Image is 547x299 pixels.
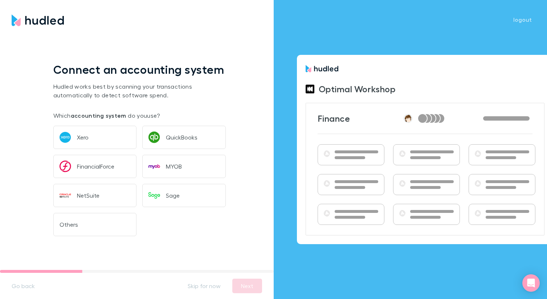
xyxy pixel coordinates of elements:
img: Optimal Workshop's Logo [306,85,314,93]
img: Xero's Logo [60,132,71,143]
button: Go back [6,280,41,292]
button: Sage [142,184,226,207]
h2: Finance [318,113,367,124]
h2: Optimal Workshop [319,84,396,94]
div: Open Intercom Messenger [522,274,540,292]
img: NetSuite's Logo [60,190,71,201]
img: tool-placeholder-ztVy3vVZ.svg [324,210,330,217]
button: NetSuite [53,184,137,207]
img: tool-placeholder-ztVy3vVZ.svg [324,180,330,187]
p: Hudled works best by scanning your transactions automatically to detect software spend. [53,76,226,111]
button: logout [507,15,538,24]
div: MYOB [166,163,182,170]
div: NetSuite [77,192,99,199]
img: tool-placeholder-ztVy3vVZ.svg [399,150,406,157]
button: Skip for now [182,280,226,292]
img: FinancialForce's Logo [60,161,71,172]
div: FinancialForce [77,163,114,170]
button: MYOB [142,155,226,178]
button: Xero [53,126,137,149]
button: Next [232,279,262,293]
img: QuickBooks's Logo [148,132,160,143]
div: Others [60,221,78,228]
div: Sage [166,192,180,199]
strong: accounting system [71,112,126,119]
img: tool-placeholder-ztVy3vVZ.svg [324,150,330,157]
p: Which do you use? [53,111,226,126]
img: MYOB's Logo [148,161,160,172]
img: Hudled's Logo [12,15,64,26]
button: QuickBooks [142,126,226,149]
img: Deb Dornbusch [404,114,412,122]
button: Others [53,213,137,236]
img: tool-placeholder-ztVy3vVZ.svg [475,180,481,187]
img: tool-placeholder-ztVy3vVZ.svg [475,150,481,157]
img: tool-placeholder-ztVy3vVZ.svg [475,210,481,217]
img: Hudled's Logo [306,65,338,72]
img: tool-placeholder-ztVy3vVZ.svg [399,210,406,217]
img: tool-placeholder-ztVy3vVZ.svg [399,180,406,187]
div: QuickBooks [166,134,197,141]
h1: Connect an accounting system [53,62,226,76]
div: Xero [77,134,89,141]
button: FinancialForce [53,155,137,178]
img: Sage's Logo [148,190,160,201]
